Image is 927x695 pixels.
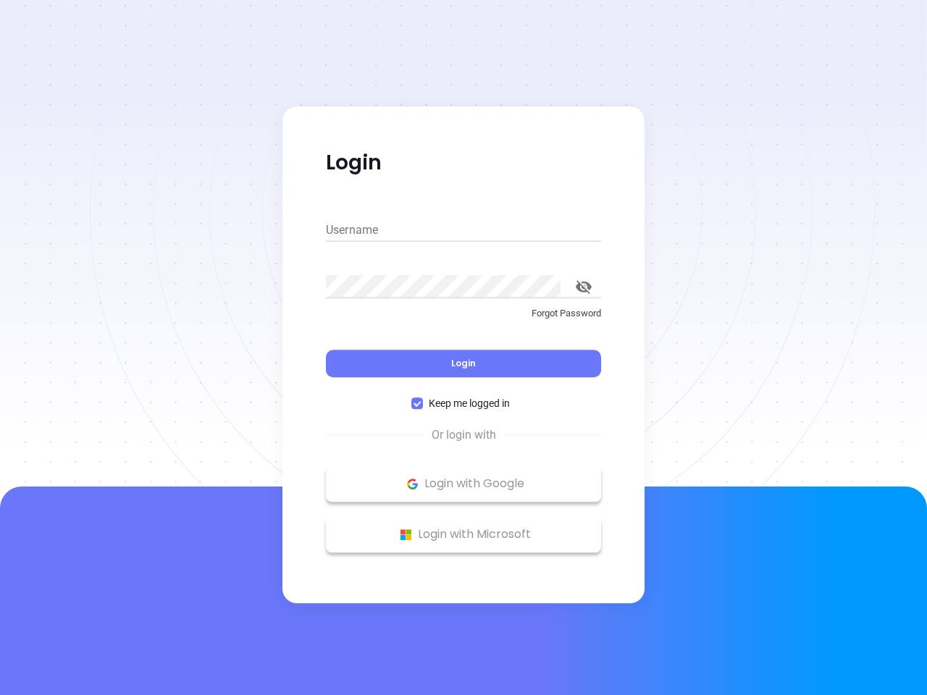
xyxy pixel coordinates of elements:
span: Keep me logged in [423,395,516,411]
img: Google Logo [403,475,421,493]
button: Login [326,350,601,377]
button: Google Logo Login with Google [326,466,601,502]
p: Login with Google [333,473,594,494]
p: Login [326,150,601,176]
button: Microsoft Logo Login with Microsoft [326,516,601,552]
span: Or login with [424,426,503,444]
span: Login [451,357,476,369]
button: toggle password visibility [566,269,601,304]
p: Forgot Password [326,306,601,321]
p: Login with Microsoft [333,523,594,545]
a: Forgot Password [326,306,601,332]
img: Microsoft Logo [397,526,415,544]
